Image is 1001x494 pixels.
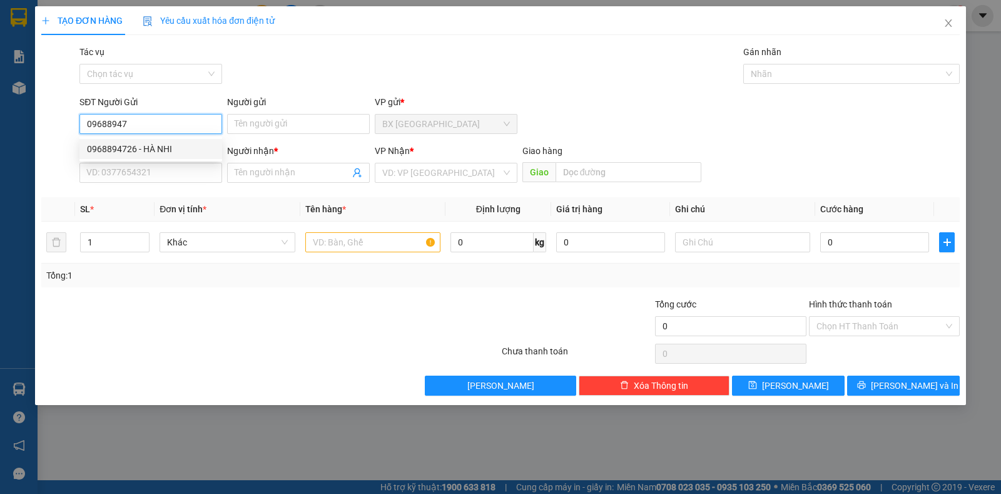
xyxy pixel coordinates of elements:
span: delete [620,381,629,391]
div: VP gửi [375,95,517,109]
div: Chưa thanh toán [500,344,654,366]
div: PHƯỢNG [146,26,254,41]
span: SL [80,204,90,214]
span: Nhận: [146,12,176,25]
span: Tên hàng [305,204,346,214]
span: Giao hàng [522,146,562,156]
span: BX Tân Châu [382,115,510,133]
div: Tổng: 1 [46,269,387,282]
div: Người nhận [227,144,370,158]
span: printer [857,381,866,391]
span: VP Nhận [375,146,410,156]
span: [PERSON_NAME] và In [871,379,958,393]
div: 0392958706 [11,56,138,73]
label: Tác vụ [79,47,104,57]
span: Yêu cầu xuất hóa đơn điện tử [143,16,275,26]
div: CÔ HẰNG [11,41,138,56]
div: 0968894726 - HÀ NHI [87,142,215,156]
div: BX [GEOGRAPHIC_DATA] [11,11,138,41]
div: 0375225351 [146,41,254,58]
input: Ghi Chú [675,232,810,252]
button: deleteXóa Thông tin [579,376,729,396]
span: Tổng cước [655,299,696,309]
button: delete [46,232,66,252]
span: Khác [167,233,287,252]
span: save [748,381,757,391]
button: [PERSON_NAME] [425,376,576,396]
div: SĐT Người Gửi [79,95,222,109]
span: kg [534,232,546,252]
span: user-add [352,168,362,178]
span: plus [940,237,954,247]
span: [PERSON_NAME] [762,379,829,393]
span: TẠO ĐƠN HÀNG [41,16,123,26]
span: Gửi: [11,12,30,25]
span: Giao [522,162,556,182]
div: Người gửi [227,95,370,109]
input: 0 [556,232,665,252]
span: Xóa Thông tin [634,379,688,393]
span: plus [41,16,50,25]
div: 0968894726 - HÀ NHI [79,139,222,159]
button: save[PERSON_NAME] [732,376,845,396]
label: Hình thức thanh toán [809,299,892,309]
span: Định lượng [476,204,521,214]
img: icon [143,16,153,26]
button: Close [931,6,966,41]
span: Giá trị hàng [556,204,602,214]
div: An Sương [146,11,254,26]
span: Đơn vị tính [160,204,206,214]
input: Dọc đường [556,162,702,182]
input: VD: Bàn, Ghế [305,232,440,252]
th: Ghi chú [670,197,815,222]
span: Cước hàng [820,204,863,214]
div: 70.000 [9,81,140,96]
button: plus [939,232,955,252]
span: close [943,18,953,28]
button: printer[PERSON_NAME] và In [847,376,960,396]
span: CR : [9,82,29,95]
label: Gán nhãn [743,47,781,57]
span: [PERSON_NAME] [467,379,534,393]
